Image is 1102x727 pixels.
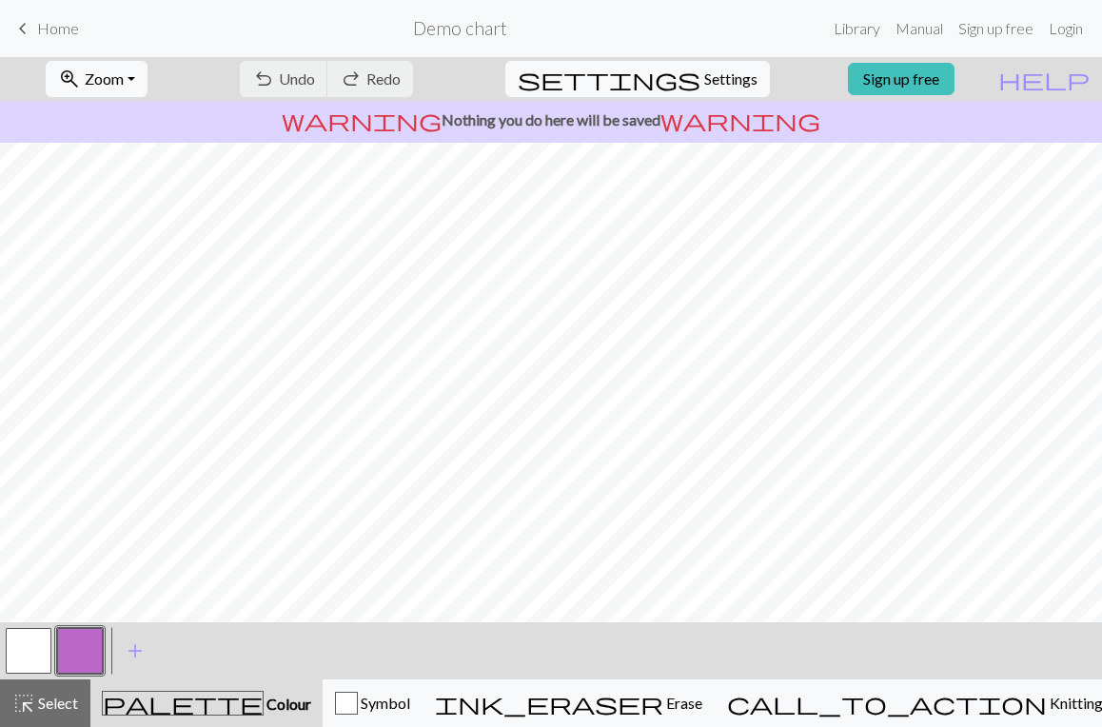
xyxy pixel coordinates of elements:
span: Symbol [358,694,410,712]
span: settings [518,66,700,92]
i: Settings [518,68,700,90]
span: highlight_alt [12,690,35,717]
span: Colour [264,695,311,713]
span: Erase [663,694,702,712]
span: ink_eraser [435,690,663,717]
a: Manual [888,10,951,48]
span: zoom_in [58,66,81,92]
a: Home [11,12,79,45]
span: help [998,66,1090,92]
span: warning [282,107,442,133]
button: Symbol [323,679,423,727]
a: Login [1041,10,1091,48]
span: call_to_action [727,690,1047,717]
button: Zoom [46,61,148,97]
span: keyboard_arrow_left [11,15,34,42]
button: Colour [90,679,323,727]
span: Zoom [85,69,124,88]
span: Settings [704,68,758,90]
button: SettingsSettings [505,61,770,97]
span: palette [103,690,263,717]
button: Erase [423,679,715,727]
span: warning [660,107,820,133]
a: Sign up free [951,10,1041,48]
span: add [124,638,147,664]
span: Select [35,694,78,712]
a: Library [826,10,888,48]
span: Home [37,19,79,37]
h2: Demo chart [413,17,507,39]
a: Sign up free [848,63,954,95]
p: Nothing you do here will be saved [8,108,1094,131]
